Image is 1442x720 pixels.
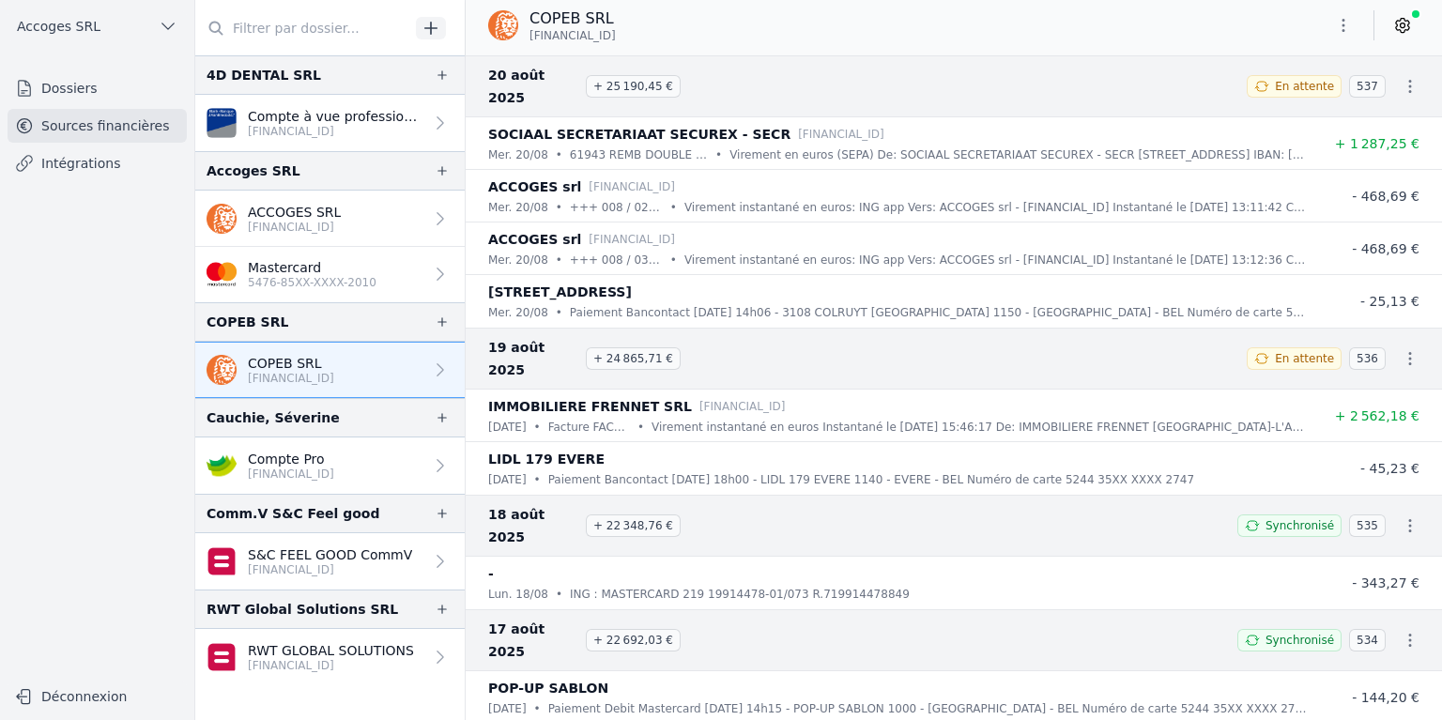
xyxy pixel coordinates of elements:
[8,11,187,41] button: Accoges SRL
[207,502,379,525] div: Comm.V S&C Feel good
[570,303,1307,322] p: Paiement Bancontact [DATE] 14h06 - 3108 COLRUYT [GEOGRAPHIC_DATA] 1150 - [GEOGRAPHIC_DATA] - BEL ...
[652,418,1307,437] p: Virement instantané en euros Instantané le [DATE] 15:46:17 De: IMMOBILIERE FRENNET [GEOGRAPHIC_DA...
[248,220,341,235] p: [FINANCIAL_ID]
[8,109,187,143] a: Sources financières
[488,198,548,217] p: mer. 20/08
[248,467,334,482] p: [FINANCIAL_ID]
[248,450,334,468] p: Compte Pro
[195,191,465,247] a: ACCOGES SRL [FINANCIAL_ID]
[1352,241,1419,256] span: - 468,69 €
[248,562,412,577] p: [FINANCIAL_ID]
[488,10,518,40] img: ing.png
[207,546,237,576] img: belfius-1.png
[248,371,334,386] p: [FINANCIAL_ID]
[556,303,562,322] div: •
[488,336,578,381] span: 19 août 2025
[570,585,910,604] p: ING : MASTERCARD 219 19914478-01/073 R.719914478849
[488,448,605,470] p: LIDL 179 EVERE
[195,11,409,45] input: Filtrer par dossier...
[1349,514,1386,537] span: 535
[548,699,1307,718] p: Paiement Debit Mastercard [DATE] 14h15 - POP-UP SABLON 1000 - [GEOGRAPHIC_DATA] - BEL Numéro de c...
[195,342,465,398] a: COPEB SRL [FINANCIAL_ID]
[1275,351,1334,366] span: En attente
[248,354,334,373] p: COPEB SRL
[586,514,681,537] span: + 22 348,76 €
[207,108,237,138] img: VAN_BREDA_JVBABE22XXX.png
[684,251,1307,269] p: Virement instantané en euros: ING app Vers: ACCOGES srl - [FINANCIAL_ID] Instantané le [DATE] 13:...
[195,437,465,494] a: Compte Pro [FINANCIAL_ID]
[1352,690,1419,705] span: - 144,20 €
[548,470,1194,489] p: Paiement Bancontact [DATE] 18h00 - LIDL 179 EVERE 1140 - EVERE - BEL Numéro de carte 5244 35XX XX...
[488,395,692,418] p: IMMOBILIERE FRENNET SRL
[488,303,548,322] p: mer. 20/08
[248,124,423,139] p: [FINANCIAL_ID]
[488,418,527,437] p: [DATE]
[1266,633,1334,648] span: Synchronisé
[488,677,608,699] p: POP-UP SABLON
[488,251,548,269] p: mer. 20/08
[556,585,562,604] div: •
[586,347,681,370] span: + 24 865,71 €
[17,17,100,36] span: Accoges SRL
[589,177,675,196] p: [FINANCIAL_ID]
[488,146,548,164] p: mer. 20/08
[1352,189,1419,204] span: - 468,69 €
[488,281,632,303] p: [STREET_ADDRESS]
[1335,136,1419,151] span: + 1 287,25 €
[556,146,562,164] div: •
[556,251,562,269] div: •
[729,146,1307,164] p: Virement en euros (SEPA) De: SOCIAAL SECRETARIAAT SECUREX - SECR [STREET_ADDRESS] IBAN: [FINANCIA...
[8,146,187,180] a: Intégrations
[488,123,790,146] p: SOCIAAL SECRETARIAAT SECUREX - SECR
[548,418,630,437] p: Facture FACO256/21AR461
[488,562,494,585] p: -
[699,397,786,416] p: [FINANCIAL_ID]
[488,228,581,251] p: ACCOGES srl
[207,642,237,672] img: belfius.png
[207,355,237,385] img: ing.png
[1335,408,1419,423] span: + 2 562,18 €
[207,598,398,620] div: RWT Global Solutions SRL
[248,658,414,673] p: [FINANCIAL_ID]
[8,682,187,712] button: Déconnexion
[670,251,677,269] div: •
[534,470,541,489] div: •
[684,198,1307,217] p: Virement instantané en euros: ING app Vers: ACCOGES srl - [FINANCIAL_ID] Instantané le [DATE] 13:...
[570,198,663,217] p: +++ 008 / 0282 / 19043 +++
[488,470,527,489] p: [DATE]
[670,198,677,217] div: •
[207,311,288,333] div: COPEB SRL
[488,585,548,604] p: lun. 18/08
[570,251,663,269] p: +++ 008 / 0318 / 30978 +++
[488,503,578,548] span: 18 août 2025
[207,64,321,86] div: 4D DENTAL SRL
[556,198,562,217] div: •
[529,28,616,43] span: [FINANCIAL_ID]
[195,95,465,151] a: Compte à vue professionnel [FINANCIAL_ID]
[207,451,237,481] img: crelan.png
[1266,518,1334,533] span: Synchronisé
[488,176,581,198] p: ACCOGES srl
[589,230,675,249] p: [FINANCIAL_ID]
[207,204,237,234] img: ing.png
[798,125,884,144] p: [FINANCIAL_ID]
[248,545,412,564] p: S&C FEEL GOOD CommV
[586,75,681,98] span: + 25 190,45 €
[637,418,644,437] div: •
[1360,294,1419,309] span: - 25,13 €
[8,71,187,105] a: Dossiers
[488,618,578,663] span: 17 août 2025
[248,107,423,126] p: Compte à vue professionnel
[207,259,237,289] img: imageedit_2_6530439554.png
[207,406,340,429] div: Cauchie, Séverine
[1352,575,1419,590] span: - 343,27 €
[207,160,300,182] div: Accoges SRL
[195,629,465,685] a: RWT GLOBAL SOLUTIONS [FINANCIAL_ID]
[1349,629,1386,651] span: 534
[534,418,541,437] div: •
[488,64,578,109] span: 20 août 2025
[570,146,708,164] p: 61943 REMB DOUBLE PAYEMEN0725 845790015/
[1349,75,1386,98] span: 537
[488,699,527,718] p: [DATE]
[1275,79,1334,94] span: En attente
